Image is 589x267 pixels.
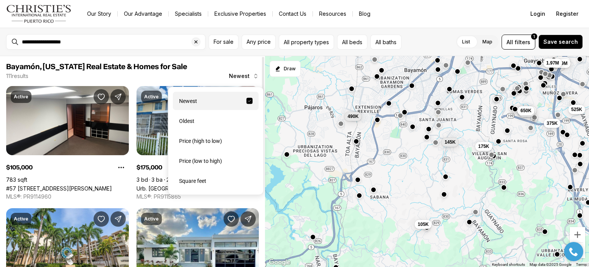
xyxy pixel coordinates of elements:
[279,35,334,50] button: All property types
[114,160,129,175] button: Property options
[347,113,359,119] span: 490K
[517,106,535,115] button: 650K
[543,39,578,45] span: Save search
[551,59,570,68] button: 1.69M
[240,211,256,227] button: Share Property
[14,216,28,222] p: Active
[507,38,513,46] span: All
[173,152,259,170] div: Price (low to high)
[551,6,583,22] button: Register
[456,35,476,49] label: List
[270,61,301,77] button: Start drawing
[110,89,126,104] button: Share Property
[224,211,239,227] button: Save Property: 1312 SANTANDER
[353,8,377,19] a: Blog
[543,58,562,68] button: 1.97M
[6,185,112,192] a: #57 SANTA CRUZ #207, BAYAMON PR, 00961
[530,262,571,267] span: Map data ©2025 Google
[118,8,168,19] a: Our Advantage
[14,94,28,100] p: Active
[209,35,239,50] button: For sale
[144,216,159,222] p: Active
[229,73,250,79] span: Newest
[478,143,489,149] span: 175K
[515,38,530,46] span: filters
[337,35,367,50] button: All beds
[546,120,558,126] span: 375K
[273,8,313,19] button: Contact Us
[208,8,272,19] a: Exclusive Properties
[538,35,583,49] button: Save search
[570,227,585,242] button: Zoom in
[556,11,578,17] span: Register
[137,185,259,192] a: Urb. Irlanda Heights CALLE MIZAR, BAYAMON PR, 00956
[444,139,456,145] span: 145K
[476,35,499,49] label: Map
[247,39,271,45] span: Any price
[554,60,567,66] span: 1.69M
[144,94,159,100] p: Active
[344,112,362,121] button: 490K
[242,35,276,50] button: Any price
[110,211,126,227] button: Share Property
[526,6,550,22] button: Login
[518,108,535,117] button: 1.2M
[475,142,492,151] button: 175K
[168,87,264,195] div: Newest
[415,220,432,229] button: 105K
[173,172,259,190] div: Square feet
[530,11,545,17] span: Login
[571,106,582,113] span: 525K
[169,8,208,19] a: Specialists
[313,8,352,19] a: Resources
[173,132,259,150] div: Price (high to low)
[533,33,535,40] span: 1
[94,89,109,104] button: Save Property: #57 SANTA CRUZ #207
[224,68,263,84] button: Newest
[517,106,536,115] button: 1.03M
[173,112,259,130] div: Oldest
[441,138,459,147] button: 145K
[502,35,535,50] button: Allfilters1
[568,105,585,114] button: 525K
[173,92,259,110] div: Newest
[543,119,561,128] button: 375K
[214,39,234,45] span: For sale
[191,35,205,49] button: Clear search input
[6,5,72,23] img: logo
[370,35,401,50] button: All baths
[546,60,559,66] span: 1.97M
[6,63,187,71] span: Bayamón, [US_STATE] Real Estate & Homes for Sale
[6,73,28,79] p: 111 results
[554,57,570,66] button: 2.4M
[557,58,567,65] span: 2.4M
[520,108,531,114] span: 650K
[94,211,109,227] button: Save Property: 1 PALMA REAL AVE. #2 A6
[81,8,117,19] a: Our Story
[418,221,429,227] span: 105K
